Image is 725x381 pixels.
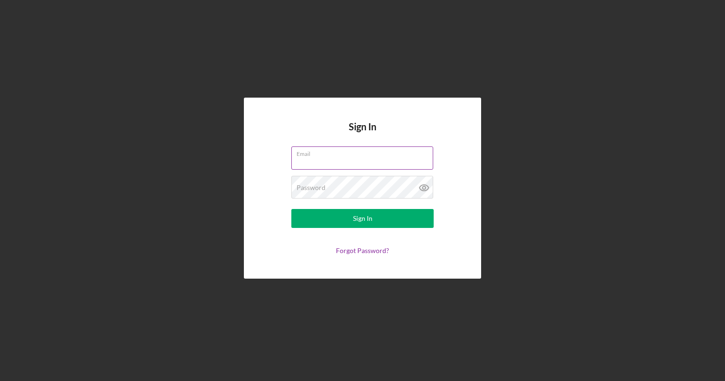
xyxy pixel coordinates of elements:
a: Forgot Password? [336,246,389,254]
button: Sign In [291,209,434,228]
h4: Sign In [349,121,376,146]
div: Sign In [353,209,372,228]
label: Password [297,184,325,191]
label: Email [297,147,433,157]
